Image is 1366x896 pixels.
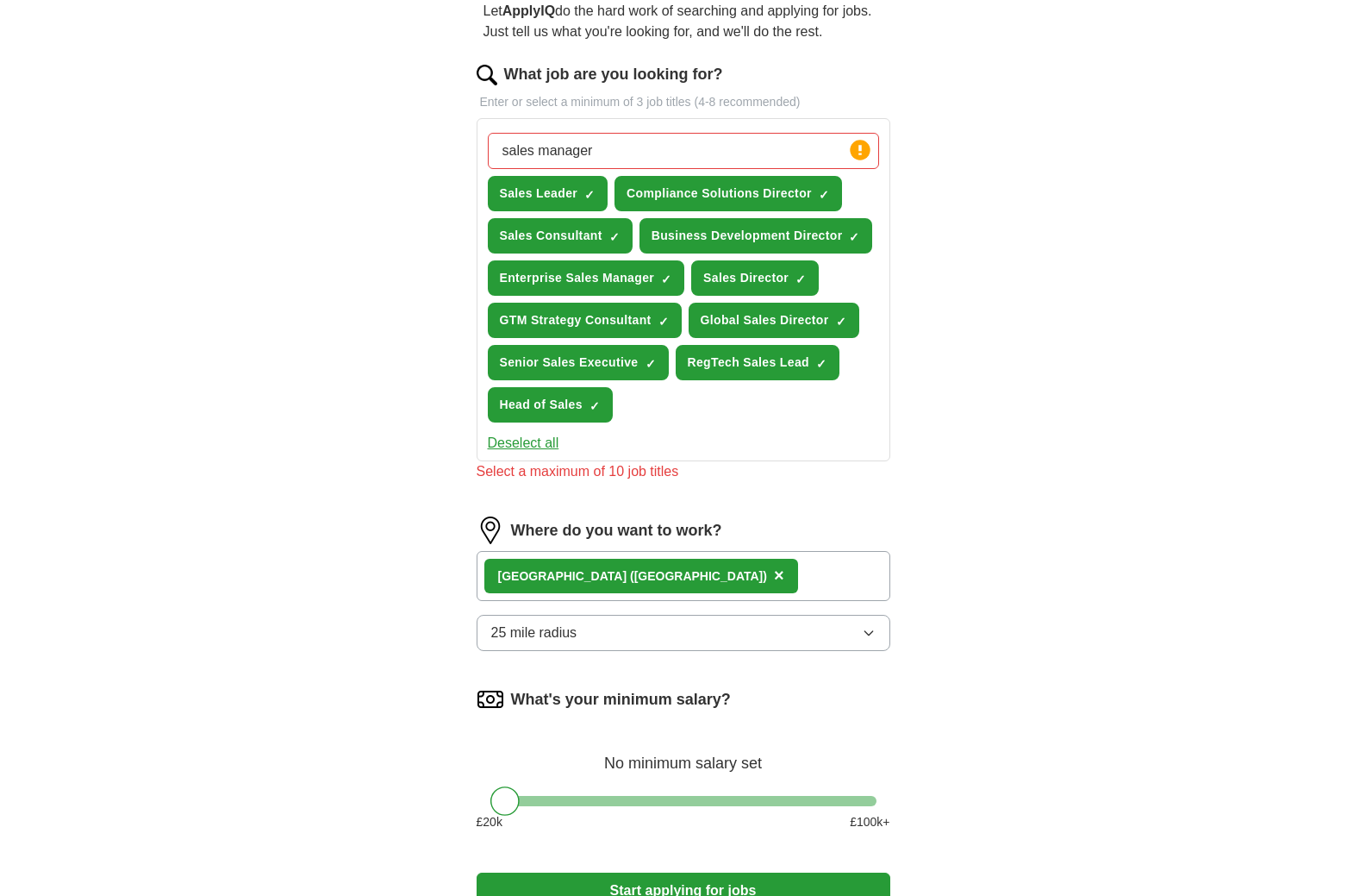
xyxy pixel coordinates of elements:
[701,311,829,329] span: Global Sales Director
[639,218,873,254] button: Business Development Director✓
[491,623,577,643] span: 25 mile radius
[614,176,842,211] button: Compliance Solutions Director✓
[500,227,602,245] span: Sales Consultant
[488,387,613,423] button: Head of Sales✓
[849,230,859,244] span: ✓
[488,303,682,338] button: GTM Strategy Consultant✓
[477,813,502,831] span: £ 20 k
[795,273,806,286] span: ✓
[500,354,639,372] span: Senior Sales Executive
[500,311,652,329] span: GTM Strategy Consultant
[630,569,767,583] span: ([GEOGRAPHIC_DATA])
[477,65,497,85] img: search.png
[488,433,559,454] button: Deselect all
[589,399,600,413] span: ✓
[774,566,784,585] span: ×
[819,188,829,202] span: ✓
[477,517,504,544] img: location.png
[676,345,839,380] button: RegTech Sales Lead✓
[477,686,504,713] img: salary.png
[477,615,890,651] button: 25 mile radius
[646,357,656,371] span: ✓
[609,230,620,244] span: ✓
[477,461,890,482] div: Select a maximum of 10 job titles
[500,269,655,287] span: Enterprise Sales Manager
[774,563,784,589] button: ×
[498,569,627,583] strong: [GEOGRAPHIC_DATA]
[504,63,723,86] label: What job are you looking for?
[502,3,555,18] strong: ApplyIQ
[488,260,685,296] button: Enterprise Sales Manager✓
[652,227,843,245] span: Business Development Director
[488,133,879,169] input: Type a job title and press enter
[627,185,812,203] span: Compliance Solutions Director
[691,260,819,296] button: Sales Director✓
[584,188,595,202] span: ✓
[488,176,608,211] button: Sales Leader✓
[511,519,722,542] label: Where do you want to work?
[816,357,826,371] span: ✓
[703,269,789,287] span: Sales Director
[658,315,669,329] span: ✓
[500,185,578,203] span: Sales Leader
[661,273,671,286] span: ✓
[500,396,583,414] span: Head of Sales
[477,93,890,111] p: Enter or select a minimum of 3 job titles (4-8 recommended)
[488,218,633,254] button: Sales Consultant✓
[488,345,669,380] button: Senior Sales Executive✓
[850,813,889,831] span: £ 100 k+
[477,734,890,775] div: No minimum salary set
[511,688,731,711] label: What's your minimum salary?
[688,354,809,372] span: RegTech Sales Lead
[836,315,846,329] span: ✓
[689,303,859,338] button: Global Sales Director✓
